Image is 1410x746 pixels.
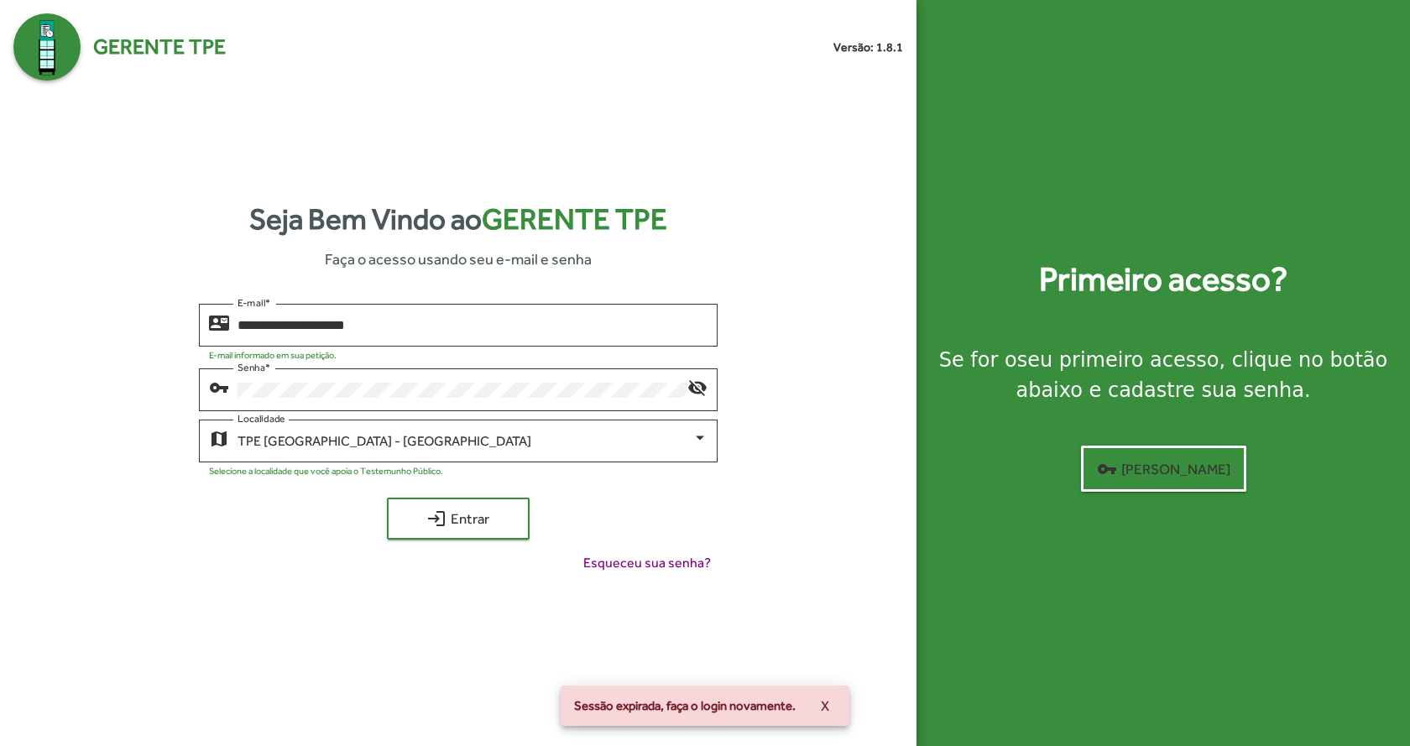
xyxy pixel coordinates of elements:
[209,377,229,397] mat-icon: vpn_key
[574,697,796,714] span: Sessão expirada, faça o login novamente.
[821,691,829,721] span: X
[1039,254,1287,305] strong: Primeiro acesso?
[833,39,903,56] small: Versão: 1.8.1
[93,31,226,63] span: Gerente TPE
[937,345,1390,405] div: Se for o , clique no botão abaixo e cadastre sua senha.
[687,377,708,397] mat-icon: visibility_off
[426,509,446,529] mat-icon: login
[807,691,843,721] button: X
[209,350,337,360] mat-hint: E-mail informado em sua petição.
[325,248,592,270] span: Faça o acesso usando seu e-mail e senha
[13,13,81,81] img: Logo Gerente
[209,428,229,448] mat-icon: map
[482,202,667,236] span: Gerente TPE
[1097,454,1230,484] span: [PERSON_NAME]
[387,498,530,540] button: Entrar
[238,433,531,449] span: TPE [GEOGRAPHIC_DATA] - [GEOGRAPHIC_DATA]
[402,503,514,534] span: Entrar
[249,197,667,242] strong: Seja Bem Vindo ao
[209,466,443,476] mat-hint: Selecione a localidade que você apoia o Testemunho Público.
[1081,446,1246,492] button: [PERSON_NAME]
[209,312,229,332] mat-icon: contact_mail
[1097,459,1117,479] mat-icon: vpn_key
[583,553,711,573] span: Esqueceu sua senha?
[1017,348,1219,372] strong: seu primeiro acesso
